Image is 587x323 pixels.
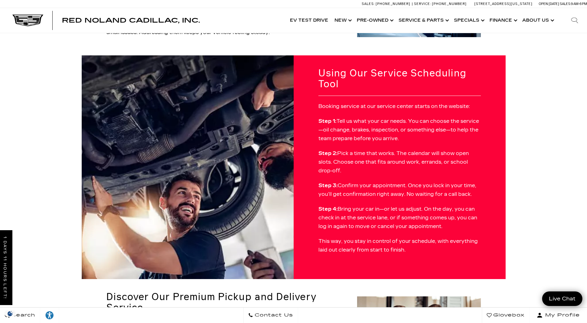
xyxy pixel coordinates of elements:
[546,295,579,302] span: Live Chat
[318,183,338,188] strong: Step 3:
[432,2,467,6] span: [PHONE_NUMBER]
[3,310,17,317] img: Opt-Out Icon
[318,237,481,254] p: This way, you stay in control of your schedule, with everything laid out clearly from start to fi...
[474,2,533,6] a: [STREET_ADDRESS][US_STATE]
[318,68,481,89] h2: Using Our Service Scheduling Tool
[331,8,354,33] a: New
[412,2,468,6] a: Service: [PHONE_NUMBER]
[354,8,395,33] a: Pre-Owned
[318,118,336,124] strong: Step 1:
[486,8,519,33] a: Finance
[529,308,587,323] button: Open user profile menu
[492,311,524,320] span: Glovebox
[3,310,17,317] section: Click to Open Cookie Consent Modal
[82,55,294,279] img: Schedule Service
[287,8,331,33] a: EV Test Drive
[395,8,451,33] a: Service & Parts
[12,15,43,26] img: Cadillac Dark Logo with Cadillac White Text
[519,8,556,33] a: About Us
[362,2,412,6] a: Sales: [PHONE_NUMBER]
[10,311,35,320] span: Search
[40,308,59,323] a: Explore your accessibility options
[318,102,481,111] p: Booking service at our service center starts on the website:
[318,150,337,156] strong: Step 2:
[542,291,582,306] a: Live Chat
[106,291,349,313] h2: Discover Our Premium Pickup and Delivery Service
[318,117,481,143] p: Tell us what your car needs. You can choose the service—oil change, brakes, inspection, or someth...
[376,2,410,6] span: [PHONE_NUMBER]
[414,2,431,6] span: Service:
[560,2,571,6] span: Sales:
[539,2,559,6] span: Open [DATE]
[543,311,580,320] span: My Profile
[318,181,481,199] p: Confirm your appointment. Once you lock in your time, you’ll get confirmation right away. No wait...
[482,308,529,323] a: Glovebox
[318,205,481,231] p: Bring your car in—or let us adjust. On the day, you can check in at the service lane, or if somet...
[318,206,338,212] strong: Step 4:
[62,17,200,24] a: Red Noland Cadillac, Inc.
[318,149,481,175] p: Pick a time that works. The calendar will show open slots. Choose one that fits around work, erra...
[451,8,486,33] a: Specials
[571,2,587,6] span: 9 AM-6 PM
[362,2,375,6] span: Sales:
[243,308,298,323] a: Contact Us
[40,311,59,320] div: Explore your accessibility options
[253,311,293,320] span: Contact Us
